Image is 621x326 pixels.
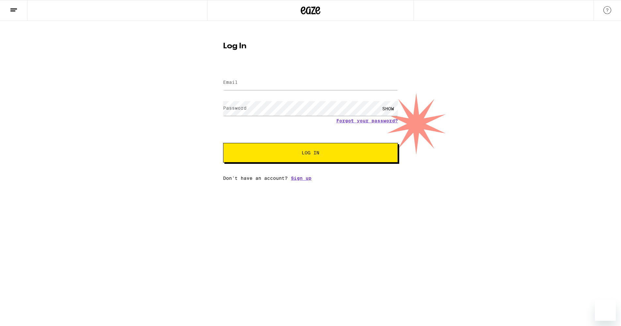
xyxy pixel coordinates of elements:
[595,300,616,321] iframe: Button to launch messaging window
[223,176,398,181] div: Don't have an account?
[223,75,398,90] input: Email
[378,101,398,116] div: SHOW
[223,105,247,111] label: Password
[223,42,398,50] h1: Log In
[223,143,398,163] button: Log In
[291,176,311,181] a: Sign up
[223,80,238,85] label: Email
[336,118,398,123] a: Forgot your password?
[302,150,319,155] span: Log In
